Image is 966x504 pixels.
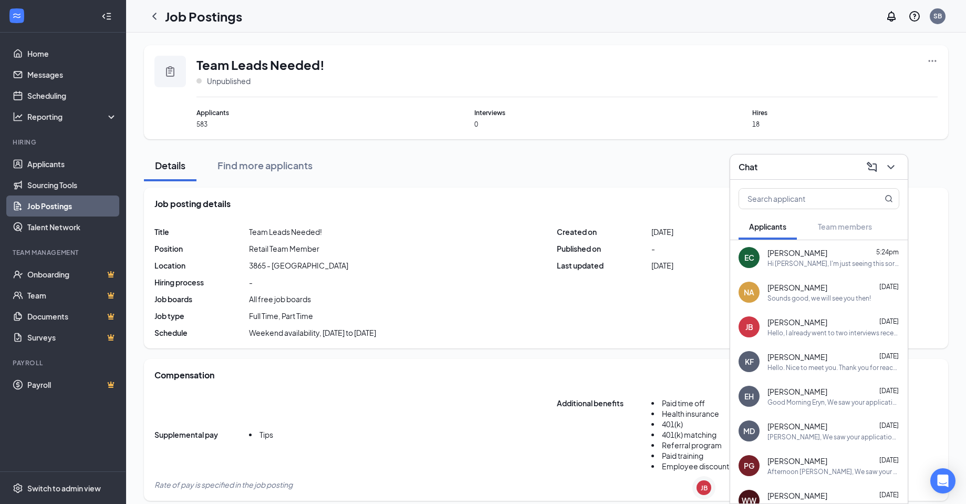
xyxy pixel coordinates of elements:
span: Additional benefits [557,398,651,479]
span: Created on [557,227,651,237]
span: - [249,277,253,287]
span: 3865 - [GEOGRAPHIC_DATA] [249,260,348,271]
div: PG [744,460,754,471]
a: PayrollCrown [27,374,117,395]
input: Search applicant [739,189,864,209]
div: JB [745,322,753,332]
div: EH [744,391,754,402]
h3: Chat [739,161,757,173]
div: Details [154,159,186,172]
span: Rate of pay is specified in the job posting [154,480,293,489]
span: Last updated [557,260,651,271]
div: Find more applicants [217,159,313,172]
span: 401(k) matching [662,430,716,439]
a: SurveysCrown [27,327,117,348]
span: Supplemental pay [154,429,249,447]
span: Hiring process [154,277,249,287]
a: Home [27,43,117,64]
svg: Clipboard [164,65,176,78]
span: Compensation [154,369,214,381]
span: Team Leads Needed! [196,56,325,74]
div: MD [743,426,755,436]
div: KF [745,356,754,367]
div: JB [701,484,708,492]
span: 5:24pm [876,248,899,256]
span: Team members [818,222,872,231]
span: Job boards [154,294,249,304]
span: 18 [752,120,938,129]
button: ComposeMessage [864,159,880,176]
span: Team Leads Needed! [249,227,322,237]
div: Sounds good, we will see you then! [767,294,871,303]
span: [DATE] [879,283,899,291]
span: [PERSON_NAME] [767,317,827,327]
button: ChevronDown [882,159,899,176]
span: [PERSON_NAME] [767,490,827,501]
a: Talent Network [27,217,117,238]
div: Hello, I already went to two interviews recently for that location, but I am willing to go to ano... [767,328,899,337]
span: Employee discount [662,461,729,471]
span: Position [154,243,249,254]
svg: Notifications [885,10,898,23]
div: SB [933,12,942,20]
a: OnboardingCrown [27,264,117,285]
svg: Collapse [101,11,112,22]
div: [PERSON_NAME], We saw your application and we are interested in getting to know you a bit better ... [767,433,899,441]
span: [PERSON_NAME] [767,248,827,258]
a: Scheduling [27,85,117,106]
div: EC [744,252,754,263]
h1: Job Postings [165,7,242,25]
a: Sourcing Tools [27,174,117,196]
span: Job type [154,311,249,321]
svg: ChevronLeft [148,10,161,23]
span: [PERSON_NAME] [767,282,827,293]
span: All free job boards [249,294,311,304]
span: [PERSON_NAME] [767,456,827,466]
span: [DATE] [879,421,899,429]
span: [DATE] [651,260,673,271]
svg: QuestionInfo [908,10,921,23]
span: Applicants [196,108,382,118]
span: Weekend availability, [DATE] to [DATE] [249,327,376,338]
svg: Ellipses [927,56,938,66]
div: Good Morning Eryn, We saw your application and based off your previous experience in catering & c... [767,398,899,407]
a: Job Postings [27,196,117,217]
div: Afternoon [PERSON_NAME], We saw your application and we are interested in getting to know you a b... [767,467,899,476]
div: Hello. Nice to meet you. Thank you for reaching out. I have a [DEMOGRAPHIC_DATA] job, is this a [... [767,363,899,372]
div: Open Intercom Messenger [930,468,955,493]
a: Applicants [27,153,117,174]
span: [DATE] [879,317,899,325]
span: Unpublished [207,76,251,86]
div: Payroll [13,358,115,367]
svg: ChevronDown [885,161,897,173]
span: Retail Team Member [249,243,319,254]
span: [DATE] [879,387,899,395]
span: Health insurance [662,409,719,418]
a: Messages [27,64,117,85]
a: DocumentsCrown [27,306,117,327]
svg: MagnifyingGlass [885,194,893,203]
span: Applicants [749,222,786,231]
svg: Analysis [13,111,23,122]
div: Switch to admin view [27,483,101,493]
svg: WorkstreamLogo [12,11,22,21]
span: Paid time off [662,398,705,408]
svg: ComposeMessage [866,161,878,173]
span: [DATE] [879,491,899,499]
span: Full Time, Part Time [249,311,313,321]
div: Team Management [13,248,115,257]
span: Job posting details [154,198,231,210]
span: [PERSON_NAME] [767,386,827,397]
span: 401(k) [662,419,683,429]
span: Published on [557,243,651,254]
span: Referral program [662,440,722,450]
span: Schedule [154,327,249,338]
span: [PERSON_NAME] [767,421,827,431]
span: [PERSON_NAME] [767,352,827,362]
span: [DATE] [879,456,899,464]
span: Title [154,227,249,237]
span: 0 [474,120,660,129]
span: Tips [259,430,273,439]
span: 583 [196,120,382,129]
